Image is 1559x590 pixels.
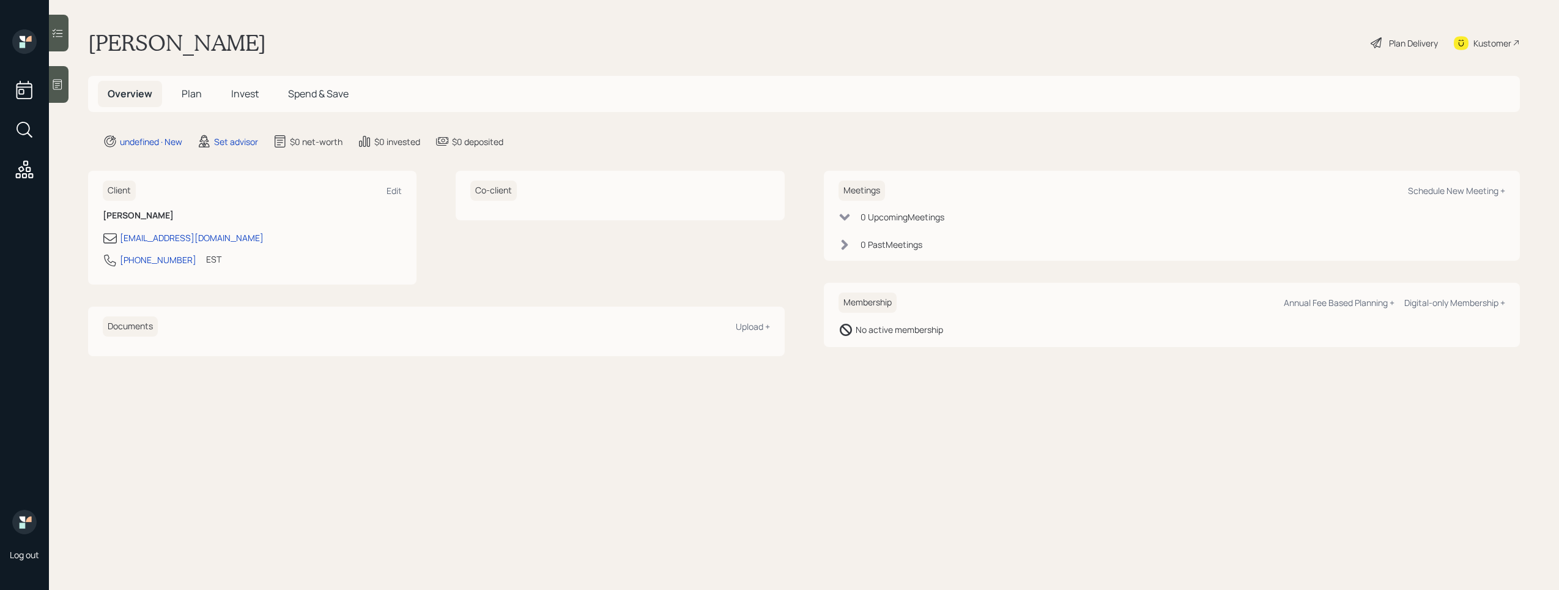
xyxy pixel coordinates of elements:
div: [EMAIL_ADDRESS][DOMAIN_NAME] [120,231,264,244]
h6: Client [103,181,136,201]
div: Set advisor [214,135,258,148]
div: Annual Fee Based Planning + [1284,297,1394,308]
div: 0 Upcoming Meeting s [861,211,944,223]
div: Plan Delivery [1389,37,1438,50]
div: undefined · New [120,135,182,148]
div: Upload + [736,321,770,332]
div: [PHONE_NUMBER] [120,253,196,266]
h6: Meetings [839,181,885,201]
span: Overview [108,87,152,100]
h6: [PERSON_NAME] [103,211,402,221]
h6: Documents [103,316,158,337]
div: Edit [387,185,402,196]
img: retirable_logo.png [12,510,37,534]
div: $0 invested [374,135,420,148]
span: Plan [182,87,202,100]
div: $0 deposited [452,135,503,148]
div: Schedule New Meeting + [1408,185,1505,196]
div: Digital-only Membership + [1404,297,1505,308]
div: $0 net-worth [290,135,343,148]
div: No active membership [856,323,943,336]
h6: Co-client [470,181,517,201]
span: Invest [231,87,259,100]
h1: [PERSON_NAME] [88,29,266,56]
div: Kustomer [1473,37,1511,50]
div: Log out [10,549,39,561]
div: EST [206,253,221,266]
h6: Membership [839,293,897,313]
span: Spend & Save [288,87,349,100]
div: 0 Past Meeting s [861,238,922,251]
